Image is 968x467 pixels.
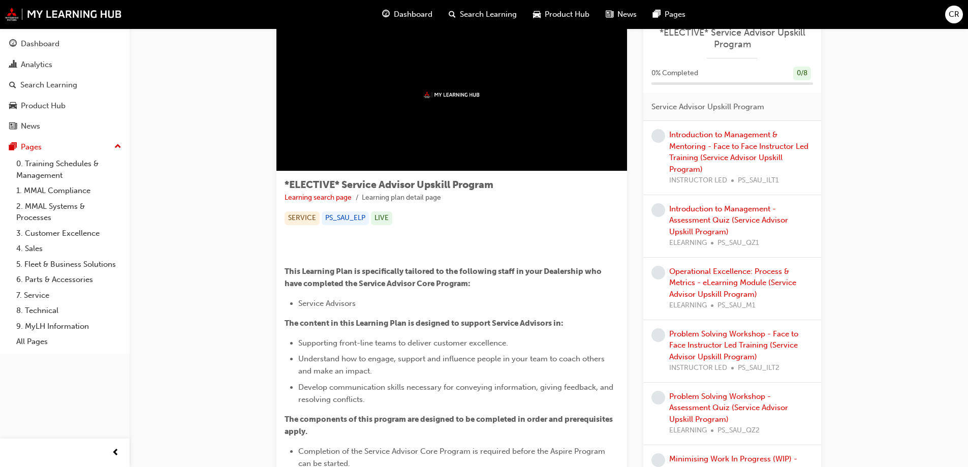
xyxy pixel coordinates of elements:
[669,425,707,437] span: ELEARNING
[669,204,788,236] a: Introduction to Management - Assessment Quiz (Service Advisor Upskill Program)
[285,193,352,202] a: Learning search page
[606,8,613,21] span: news-icon
[298,354,607,376] span: Understand how to engage, support and influence people in your team to coach others and make an i...
[21,141,42,153] div: Pages
[669,130,808,174] a: Introduction to Management & Mentoring - Face to Face Instructor Led Training (Service Advisor Up...
[285,267,603,288] span: This Learning Plan is specifically tailored to the following staff in your Dealership who have co...
[449,8,456,21] span: search-icon
[285,319,564,328] span: The content in this Learning Plan is designed to support Service Advisors in:
[651,203,665,217] span: learningRecordVerb_NONE-icon
[12,156,126,183] a: 0. Training Schedules & Management
[112,447,119,459] span: prev-icon
[651,129,665,143] span: learningRecordVerb_NONE-icon
[717,300,756,312] span: PS_SAU_M1
[738,175,779,186] span: PS_SAU_ILT1
[382,8,390,21] span: guage-icon
[298,383,615,404] span: Develop communication skills necessary for conveying information, giving feedback, and resolving ...
[545,9,589,20] span: Product Hub
[645,4,694,25] a: pages-iconPages
[4,55,126,74] a: Analytics
[9,40,17,49] span: guage-icon
[665,9,685,20] span: Pages
[9,122,17,131] span: news-icon
[617,9,637,20] span: News
[9,81,16,90] span: search-icon
[651,101,764,113] span: Service Advisor Upskill Program
[285,179,493,191] span: *ELECTIVE* Service Advisor Upskill Program
[598,4,645,25] a: news-iconNews
[669,362,727,374] span: INSTRUCTOR LED
[21,59,52,71] div: Analytics
[9,102,17,111] span: car-icon
[441,4,525,25] a: search-iconSearch Learning
[5,8,122,21] img: mmal
[525,4,598,25] a: car-iconProduct Hub
[12,303,126,319] a: 8. Technical
[460,9,517,20] span: Search Learning
[651,453,665,467] span: learningRecordVerb_NONE-icon
[4,138,126,157] button: Pages
[717,237,759,249] span: PS_SAU_QZ1
[4,35,126,53] a: Dashboard
[9,143,17,152] span: pages-icon
[12,226,126,241] a: 3. Customer Excellence
[651,266,665,279] span: learningRecordVerb_NONE-icon
[12,319,126,334] a: 9. MyLH Information
[669,392,788,424] a: Problem Solving Workshop - Assessment Quiz (Service Advisor Upskill Program)
[949,9,959,20] span: CR
[651,328,665,342] span: learningRecordVerb_NONE-icon
[9,60,17,70] span: chart-icon
[4,76,126,95] a: Search Learning
[21,120,40,132] div: News
[21,100,66,112] div: Product Hub
[653,8,661,21] span: pages-icon
[12,241,126,257] a: 4. Sales
[4,33,126,138] button: DashboardAnalyticsSearch LearningProduct HubNews
[669,175,727,186] span: INSTRUCTOR LED
[669,329,798,361] a: Problem Solving Workshop - Face to Face Instructor Led Training (Service Advisor Upskill Program)
[20,79,77,91] div: Search Learning
[394,9,432,20] span: Dashboard
[651,68,698,79] span: 0 % Completed
[21,38,59,50] div: Dashboard
[371,211,392,225] div: LIVE
[945,6,963,23] button: CR
[533,8,541,21] span: car-icon
[669,300,707,312] span: ELEARNING
[285,415,614,436] span: The components of this program are designed to be completed in order and prerequisites apply.
[12,334,126,350] a: All Pages
[4,97,126,115] a: Product Hub
[322,211,369,225] div: PS_SAU_ELP
[12,288,126,303] a: 7. Service
[651,27,813,50] a: *ELECTIVE* Service Advisor Upskill Program
[12,272,126,288] a: 6. Parts & Accessories
[12,257,126,272] a: 5. Fleet & Business Solutions
[298,338,508,348] span: Supporting front-line teams to deliver customer excellence.
[298,299,356,308] span: Service Advisors
[651,391,665,404] span: learningRecordVerb_NONE-icon
[4,117,126,136] a: News
[285,211,320,225] div: SERVICE
[12,199,126,226] a: 2. MMAL Systems & Processes
[717,425,760,437] span: PS_SAU_QZ2
[669,267,796,299] a: Operational Excellence: Process & Metrics - eLearning Module (Service Advisor Upskill Program)
[114,140,121,153] span: up-icon
[793,67,811,80] div: 0 / 8
[374,4,441,25] a: guage-iconDashboard
[738,362,779,374] span: PS_SAU_ILT2
[424,91,480,98] img: mmal
[362,192,441,204] li: Learning plan detail page
[669,237,707,249] span: ELEARNING
[12,183,126,199] a: 1. MMAL Compliance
